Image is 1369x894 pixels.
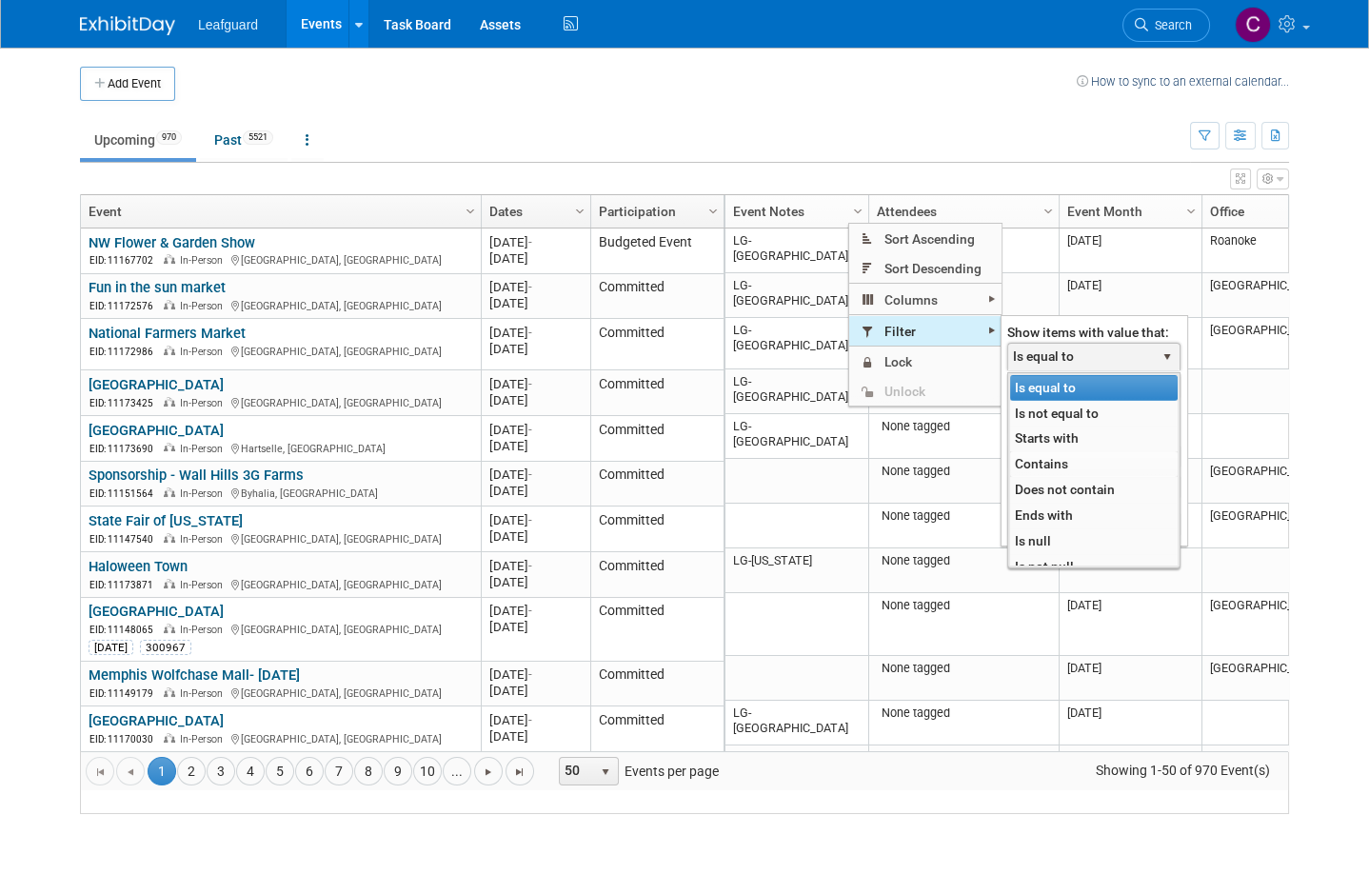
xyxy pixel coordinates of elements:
[590,662,724,707] td: Committed
[180,300,228,312] span: In-Person
[705,204,721,219] span: Column Settings
[725,414,868,459] td: LG-[GEOGRAPHIC_DATA]
[164,254,175,264] img: In-Person Event
[489,666,582,683] div: [DATE]
[177,757,206,785] a: 2
[1010,554,1178,580] li: Is not null
[1007,325,1181,340] div: Show items with value that:
[489,528,582,545] div: [DATE]
[489,619,582,635] div: [DATE]
[116,757,145,785] a: Go to the previous page
[89,603,224,620] a: [GEOGRAPHIC_DATA]
[1077,74,1289,89] a: How to sync to an external calendar...
[164,624,175,633] img: In-Person Event
[89,376,224,393] a: [GEOGRAPHIC_DATA]
[725,548,868,593] td: LG-[US_STATE]
[89,530,472,546] div: [GEOGRAPHIC_DATA], [GEOGRAPHIC_DATA]
[849,316,1002,346] span: Filter
[89,688,161,699] span: EID: 11149179
[704,195,724,224] a: Column Settings
[877,195,1046,228] a: Attendees
[89,512,243,529] a: State Fair of [US_STATE]
[1201,228,1344,273] td: Roanoke
[89,488,161,499] span: EID: 11151564
[590,706,724,752] td: Committed
[1148,18,1192,32] span: Search
[590,507,724,552] td: Committed
[849,285,1002,314] span: Columns
[200,122,288,158] a: Past5521
[1183,204,1199,219] span: Column Settings
[140,640,191,655] div: 300967
[528,513,532,527] span: -
[489,512,582,528] div: [DATE]
[489,467,582,483] div: [DATE]
[877,464,1052,479] div: None tagged
[725,318,868,369] td: LG-[GEOGRAPHIC_DATA]
[528,235,532,249] span: -
[1079,757,1288,784] span: Showing 1-50 of 970 Event(s)
[481,765,496,780] span: Go to the next page
[489,250,582,267] div: [DATE]
[528,377,532,391] span: -
[590,274,724,320] td: Committed
[89,398,161,408] span: EID: 11173425
[89,666,300,684] a: Memphis Wolfchase Mall- [DATE]
[590,552,724,598] td: Committed
[528,467,532,482] span: -
[506,757,534,785] a: Go to the last page
[1201,504,1344,548] td: [GEOGRAPHIC_DATA]
[1201,318,1344,369] td: [GEOGRAPHIC_DATA]
[1010,375,1178,401] li: Is equal to
[725,701,868,745] td: LG-[GEOGRAPHIC_DATA]
[849,348,1002,377] span: Lock
[89,195,468,228] a: Event
[89,485,472,501] div: Byhalia, [GEOGRAPHIC_DATA]
[590,462,724,507] td: Committed
[1201,459,1344,504] td: [GEOGRAPHIC_DATA]
[848,195,869,224] a: Column Settings
[1010,451,1178,477] li: Contains
[877,508,1052,524] div: None tagged
[354,757,383,785] a: 8
[198,17,258,32] span: Leafguard
[572,204,587,219] span: Column Settings
[489,392,582,408] div: [DATE]
[89,467,304,484] a: Sponsorship - Wall Hills 3G Farms
[1010,401,1178,427] li: Is not equal to
[89,297,472,313] div: [GEOGRAPHIC_DATA], [GEOGRAPHIC_DATA]
[1160,349,1175,365] span: select
[489,234,582,250] div: [DATE]
[849,253,1002,283] span: Sort Descending
[89,734,161,745] span: EID: 11170030
[489,603,582,619] div: [DATE]
[1067,195,1189,228] a: Event Month
[489,558,582,574] div: [DATE]
[590,228,724,274] td: Budgeted Event
[164,397,175,407] img: In-Person Event
[89,394,472,410] div: [GEOGRAPHIC_DATA], [GEOGRAPHIC_DATA]
[243,130,273,145] span: 5521
[164,533,175,543] img: In-Person Event
[86,757,114,785] a: Go to the first page
[89,685,472,701] div: [GEOGRAPHIC_DATA], [GEOGRAPHIC_DATA]
[123,765,138,780] span: Go to the previous page
[489,295,582,311] div: [DATE]
[535,757,738,785] span: Events per page
[599,195,711,228] a: Participation
[725,228,868,273] td: LG-[GEOGRAPHIC_DATA]
[89,444,161,454] span: EID: 11173690
[489,195,578,228] a: Dates
[590,370,724,416] td: Committed
[413,757,442,785] a: 10
[560,758,592,785] span: 50
[489,483,582,499] div: [DATE]
[266,757,294,785] a: 5
[512,765,527,780] span: Go to the last page
[849,376,1002,406] span: Unlock
[463,204,478,219] span: Column Settings
[1201,273,1344,318] td: [GEOGRAPHIC_DATA]
[164,579,175,588] img: In-Person Event
[489,728,582,745] div: [DATE]
[489,438,582,454] div: [DATE]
